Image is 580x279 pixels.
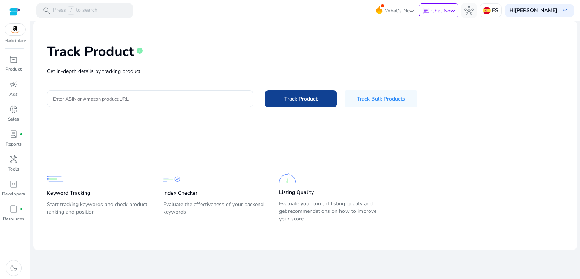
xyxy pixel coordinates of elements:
span: info [136,47,143,54]
p: Chat Now [431,7,455,14]
span: lab_profile [9,130,18,139]
span: chat [422,7,430,15]
img: Keyword Tracking [47,170,64,188]
span: / [68,6,74,15]
span: inventory_2 [9,55,18,64]
span: code_blocks [9,180,18,189]
p: Evaluate your current listing quality and get recommendations on how to improve your score [279,200,380,223]
span: What's New [385,4,414,17]
img: Index Checker [163,170,180,188]
button: hub [461,3,477,18]
p: Reports [6,141,22,147]
span: Track Product [284,95,318,103]
span: book_4 [9,205,18,214]
p: Get in-depth details by tracking product [47,67,563,75]
span: keyboard_arrow_down [560,6,569,15]
span: campaign [9,80,18,89]
button: Track Bulk Products [345,90,417,107]
p: Index Checker [163,189,197,197]
img: Listing Quality [279,170,296,187]
h1: Track Product [47,43,134,60]
p: Listing Quality [279,189,314,196]
p: Evaluate the effectiveness of your backend keywords [163,201,264,222]
span: search [42,6,51,15]
p: Press to search [53,6,97,15]
img: amazon.svg [5,24,25,35]
p: Tools [8,166,19,172]
p: Hi [509,8,557,13]
button: Track Product [265,90,337,107]
button: chatChat Now [419,3,458,18]
span: fiber_manual_record [20,208,23,211]
p: Ads [9,91,18,98]
span: Track Bulk Products [357,95,405,103]
p: Marketplace [5,38,26,44]
p: Product [5,66,22,73]
b: [PERSON_NAME] [515,7,557,14]
p: Developers [2,191,25,197]
p: Start tracking keywords and check product ranking and position [47,201,148,222]
span: fiber_manual_record [20,133,23,136]
span: handyman [9,155,18,164]
p: ES [492,4,498,17]
p: Keyword Tracking [47,189,90,197]
span: donut_small [9,105,18,114]
span: hub [464,6,474,15]
img: es.svg [483,7,491,14]
p: Resources [3,215,24,222]
p: Sales [8,116,19,122]
span: dark_mode [9,263,18,273]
